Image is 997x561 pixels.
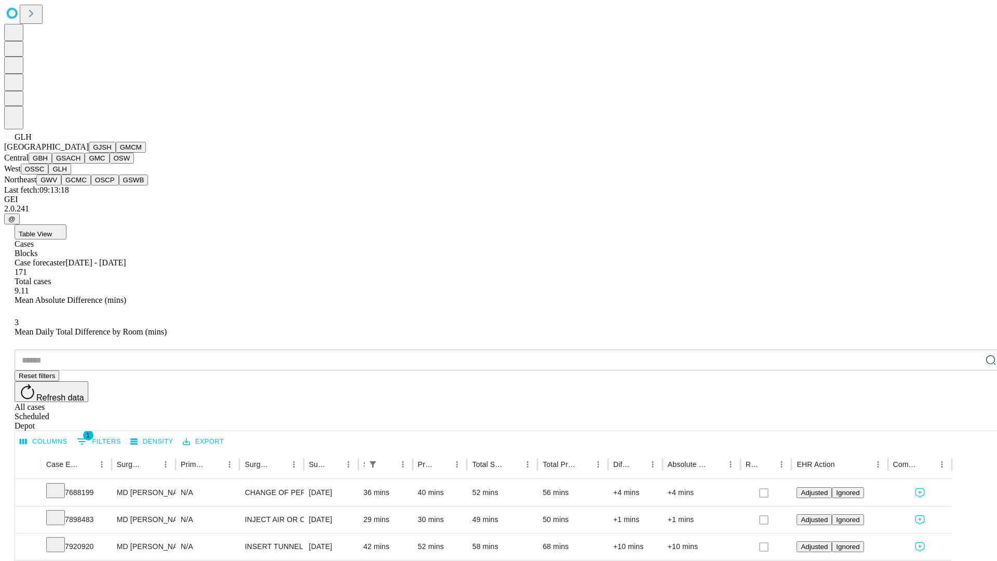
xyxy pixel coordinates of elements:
span: Central [4,153,29,162]
button: OSCP [91,175,119,185]
span: Total cases [15,277,51,286]
button: Menu [520,457,535,472]
div: 52 mins [418,533,462,560]
button: GMCM [116,142,146,153]
button: Export [180,434,226,450]
button: Sort [920,457,935,472]
div: Absolute Difference [668,460,708,469]
button: GBH [29,153,52,164]
button: Menu [396,457,410,472]
div: +1 mins [668,506,735,533]
button: Expand [20,484,36,502]
button: Sort [576,457,591,472]
button: Show filters [366,457,380,472]
button: GCMC [61,175,91,185]
div: Surgery Date [309,460,326,469]
div: 50 mins [543,506,603,533]
div: Resolved in EHR [746,460,759,469]
div: Scheduled In Room Duration [363,460,365,469]
div: +4 mins [613,479,657,506]
button: Menu [935,457,949,472]
button: Sort [272,457,287,472]
span: Last fetch: 09:13:18 [4,185,69,194]
button: GSACH [52,153,85,164]
div: INSERT TUNNELED CENTRAL VENOUS ACCESS WITH SUBQ PORT [245,533,298,560]
button: Expand [20,511,36,529]
span: [DATE] - [DATE] [65,258,126,267]
div: 29 mins [363,506,408,533]
span: Case forecaster [15,258,65,267]
div: MD [PERSON_NAME] Md [117,479,170,506]
div: N/A [181,479,234,506]
button: Menu [450,457,464,472]
button: Ignored [832,541,864,552]
span: 171 [15,268,27,276]
button: Expand [20,538,36,556]
button: @ [4,213,20,224]
button: Menu [645,457,660,472]
button: Menu [774,457,789,472]
div: CHANGE OF PERCUTANEOUS TUBE OR DRAINAGE [MEDICAL_DATA] WITH XRAY AND [MEDICAL_DATA] [245,479,298,506]
span: Mean Daily Total Difference by Room (mins) [15,327,167,336]
button: Sort [80,457,95,472]
span: 9.11 [15,286,29,295]
div: 58 mins [472,533,532,560]
div: [DATE] [309,506,353,533]
div: N/A [181,533,234,560]
div: Total Scheduled Duration [472,460,505,469]
div: 68 mins [543,533,603,560]
button: Density [128,434,176,450]
button: Sort [144,457,158,472]
span: Ignored [836,516,859,524]
div: Total Predicted Duration [543,460,575,469]
div: +1 mins [613,506,657,533]
button: Sort [435,457,450,472]
span: Adjusted [801,516,828,524]
button: GWV [36,175,61,185]
div: MD [PERSON_NAME] Md [117,506,170,533]
button: Select columns [17,434,70,450]
button: GJSH [89,142,116,153]
div: +10 mins [613,533,657,560]
button: Adjusted [797,514,832,525]
div: 1 active filter [366,457,380,472]
button: Sort [836,457,851,472]
button: Menu [287,457,301,472]
button: Menu [222,457,237,472]
button: GLH [48,164,71,175]
button: Show filters [74,433,124,450]
span: Northeast [4,175,36,184]
div: 36 mins [363,479,408,506]
span: Mean Absolute Difference (mins) [15,296,126,304]
button: Menu [341,457,356,472]
span: 3 [15,318,19,327]
span: Table View [19,230,52,238]
button: Sort [506,457,520,472]
div: EHR Action [797,460,834,469]
button: Sort [327,457,341,472]
div: Comments [893,460,919,469]
div: Case Epic Id [46,460,79,469]
div: 40 mins [418,479,462,506]
button: GMC [85,153,109,164]
div: 7920920 [46,533,106,560]
div: Primary Service [181,460,207,469]
button: Adjusted [797,487,832,498]
button: Sort [760,457,774,472]
span: Adjusted [801,489,828,497]
div: 2.0.241 [4,204,993,213]
span: Ignored [836,543,859,551]
button: Table View [15,224,66,239]
div: +4 mins [668,479,735,506]
div: 42 mins [363,533,408,560]
div: Surgeon Name [117,460,143,469]
div: Predicted In Room Duration [418,460,435,469]
button: Menu [723,457,738,472]
button: Ignored [832,514,864,525]
button: Reset filters [15,370,59,381]
div: 49 mins [472,506,532,533]
div: 52 mins [472,479,532,506]
button: Menu [158,457,173,472]
span: Ignored [836,489,859,497]
span: West [4,164,21,173]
